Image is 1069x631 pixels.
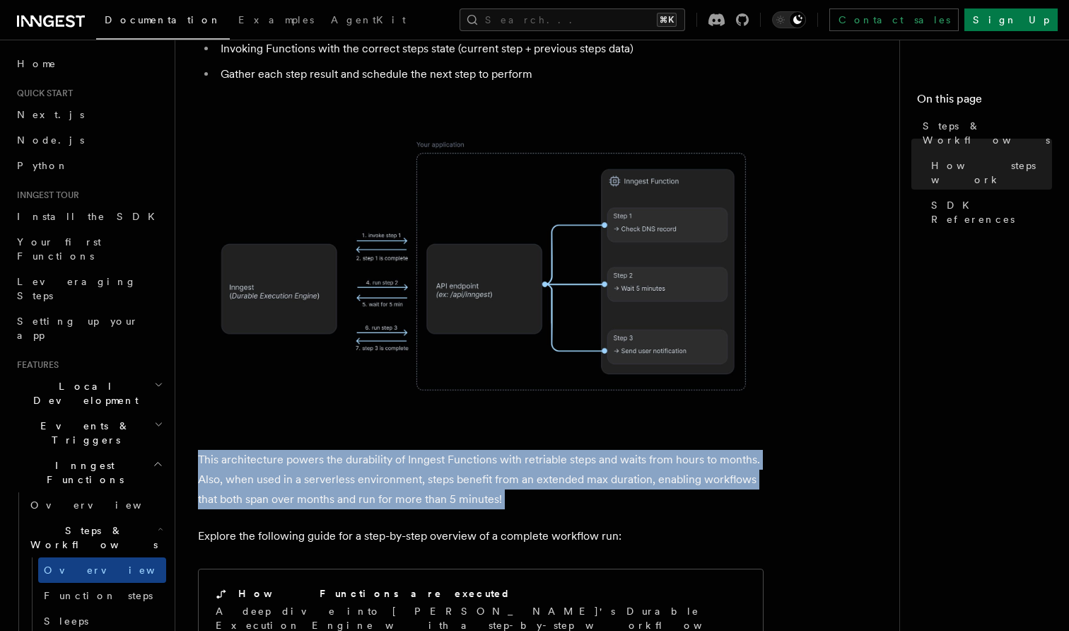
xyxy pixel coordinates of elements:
span: Overview [44,565,189,576]
a: Steps & Workflows [917,113,1052,153]
a: Python [11,153,166,178]
span: Inngest Functions [11,458,153,487]
span: Node.js [17,134,84,146]
a: Your first Functions [11,229,166,269]
span: Next.js [17,109,84,120]
li: Invoking Functions with the correct steps state (current step + previous steps data) [216,39,764,59]
button: Search...⌘K [460,8,685,31]
li: Gather each step result and schedule the next step to perform [216,64,764,84]
a: Install the SDK [11,204,166,229]
span: Function steps [44,590,153,601]
span: Examples [238,14,314,25]
button: Inngest Functions [11,453,166,492]
a: Node.js [11,127,166,153]
button: Local Development [11,374,166,413]
span: Install the SDK [17,211,163,222]
span: SDK References [931,198,1052,226]
span: Local Development [11,379,154,407]
a: Setting up your app [11,308,166,348]
span: Setting up your app [17,315,139,341]
a: Examples [230,4,322,38]
a: Next.js [11,102,166,127]
a: Leveraging Steps [11,269,166,308]
button: Steps & Workflows [25,518,166,557]
a: Documentation [96,4,230,40]
button: Toggle dark mode [772,11,806,28]
span: Events & Triggers [11,419,154,447]
span: Steps & Workflows [923,119,1052,147]
p: Explore the following guide for a step-by-step overview of a complete workflow run: [198,526,764,546]
a: Overview [38,557,166,583]
a: Sign Up [964,8,1058,31]
span: Steps & Workflows [25,523,158,552]
span: AgentKit [331,14,406,25]
a: AgentKit [322,4,414,38]
span: Features [11,359,59,371]
a: How steps work [925,153,1052,192]
a: SDK References [925,192,1052,232]
span: Sleeps [44,615,88,627]
span: How steps work [931,158,1052,187]
a: Overview [25,492,166,518]
span: Overview [30,499,176,511]
span: Documentation [105,14,221,25]
h4: On this page [917,91,1052,113]
kbd: ⌘K [657,13,677,27]
span: Quick start [11,88,73,99]
img: Each Inngest Functions's step invocation implies a communication between your application and the... [198,118,764,413]
button: Events & Triggers [11,413,166,453]
span: Leveraging Steps [17,276,136,301]
a: Function steps [38,583,166,608]
p: This architecture powers the durability of Inngest Functions with retriable steps and waits from ... [198,450,764,509]
a: Home [11,51,166,76]
h2: How Functions are executed [238,586,511,601]
span: Your first Functions [17,236,101,262]
span: Inngest tour [11,190,79,201]
span: Home [17,57,57,71]
span: Python [17,160,69,171]
a: Contact sales [829,8,959,31]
